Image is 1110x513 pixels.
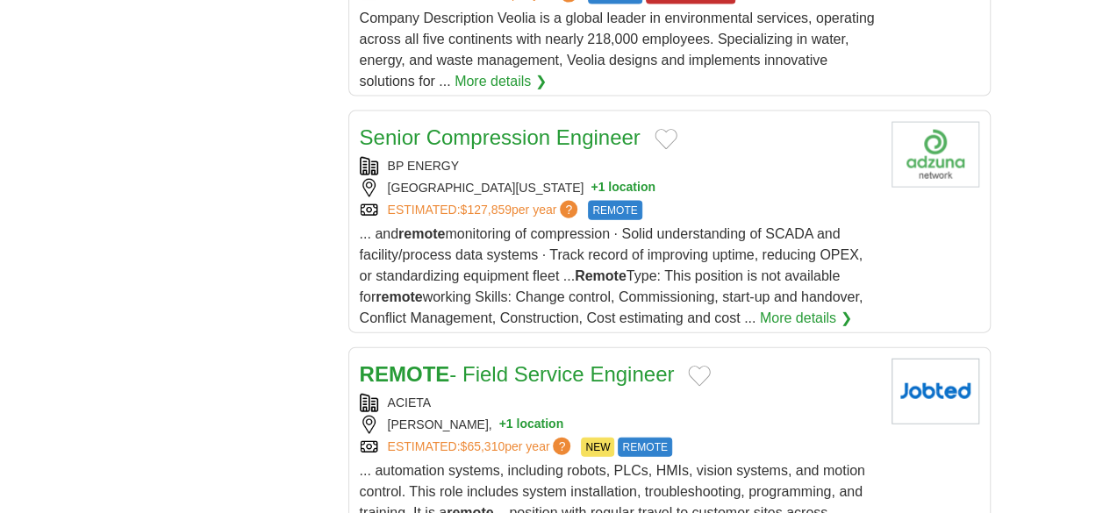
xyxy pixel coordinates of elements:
span: ? [560,201,577,218]
strong: Remote [575,268,627,283]
button: +1 location [499,416,564,434]
a: REMOTE- Field Service Engineer [360,362,675,386]
a: More details ❯ [455,71,547,92]
span: REMOTE [618,438,671,457]
span: REMOTE [588,201,641,220]
img: Company logo [892,122,979,188]
span: ? [553,438,570,455]
a: ESTIMATED:$127,859per year? [388,201,582,220]
button: +1 location [591,179,655,197]
strong: remote [398,226,445,241]
span: + [591,179,598,197]
span: $65,310 [460,439,505,453]
span: + [499,416,506,434]
div: ACIETA [360,394,877,412]
button: Add to favorite jobs [688,366,711,387]
span: ... and monitoring of compression · Solid understanding of SCADA and facility/process data system... [360,226,863,325]
img: Company logo [892,359,979,424]
a: ESTIMATED:$65,310per year? [388,438,575,457]
button: Add to favorite jobs [655,129,677,150]
a: Senior Compression Engineer [360,125,641,149]
span: Company Description Veolia is a global leader in environmental services, operating across all fiv... [360,11,875,89]
a: More details ❯ [760,308,852,329]
div: [PERSON_NAME], [360,416,877,434]
div: BP ENERGY [360,157,877,175]
span: $127,859 [460,203,511,217]
span: NEW [581,438,614,457]
strong: REMOTE [360,362,450,386]
strong: remote [376,289,422,304]
div: [GEOGRAPHIC_DATA][US_STATE] [360,179,877,197]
